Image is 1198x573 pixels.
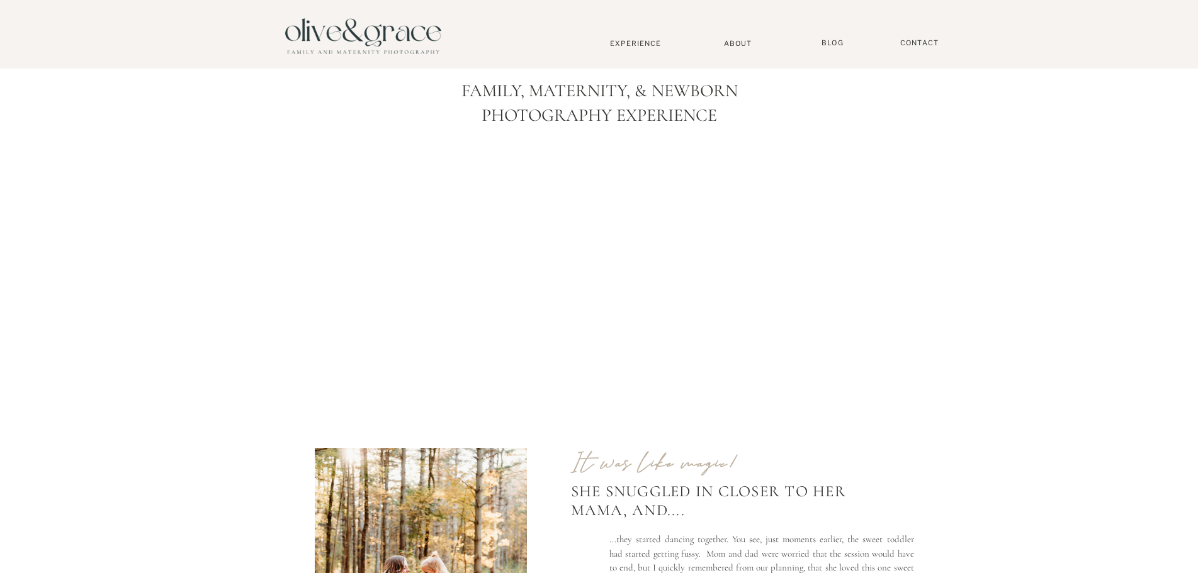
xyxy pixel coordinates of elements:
[817,38,849,48] a: BLOG
[594,39,677,48] a: Experience
[571,448,738,477] b: It was like magic!
[571,482,905,540] div: She snuggled in closer to her mama, and....
[895,38,945,48] a: Contact
[719,39,757,47] a: About
[314,81,886,102] h1: Family, Maternity, & Newborn
[463,105,737,136] p: Photography Experience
